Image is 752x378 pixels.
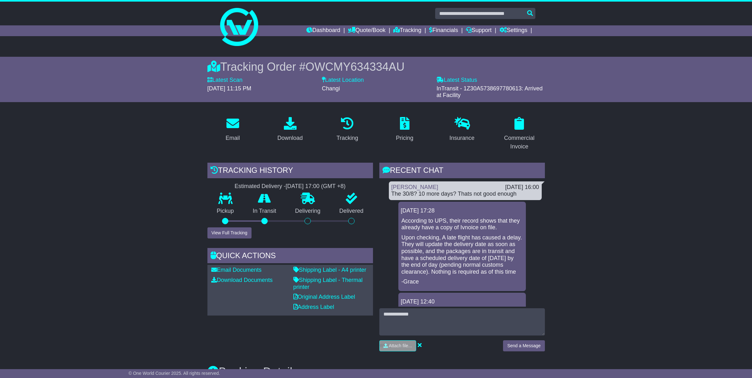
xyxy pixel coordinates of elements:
div: Tracking [337,134,358,142]
a: Commercial Invoice [494,115,545,153]
a: Email Documents [211,267,262,273]
a: Shipping Label - Thermal printer [293,277,363,290]
a: Shipping Label - A4 printer [293,267,366,273]
p: Upon checking, A late flight has caused a delay. They will update the delivery date as soon as po... [402,234,523,276]
a: Settings [500,25,527,36]
div: Tracking history [207,163,373,180]
div: Tracking Order # [207,60,545,74]
div: The 30/8? 10 more days? Thats not good enough [391,191,539,198]
div: [DATE] 16:00 [505,184,539,191]
span: OWCMY634334AU [305,60,404,73]
div: Download [277,134,303,142]
a: Quote/Book [348,25,385,36]
p: -Grace [402,278,523,285]
div: [DATE] 17:28 [401,207,523,214]
a: Support [466,25,492,36]
a: [PERSON_NAME] [391,184,438,190]
div: [DATE] 17:00 (GMT +8) [286,183,346,190]
a: Email [221,115,244,145]
p: Pickup [207,208,244,215]
label: Latest Location [322,77,364,84]
a: Download [273,115,307,145]
div: Estimated Delivery - [207,183,373,190]
p: According to UPS, their record shows that they already have a copy of Ivnoice on file. [402,218,523,231]
div: Quick Actions [207,248,373,265]
p: In Transit [243,208,286,215]
a: Tracking [332,115,362,145]
a: Financials [429,25,458,36]
div: Commercial Invoice [498,134,541,151]
a: Address Label [293,304,334,310]
a: Dashboard [306,25,340,36]
a: Original Address Label [293,294,355,300]
span: © One World Courier 2025. All rights reserved. [128,371,220,376]
label: Latest Status [436,77,477,84]
div: Pricing [396,134,413,142]
div: [DATE] 12:40 [401,298,523,305]
div: Email [226,134,240,142]
button: View Full Tracking [207,227,252,238]
a: Tracking [393,25,421,36]
span: InTransit - 1Z30A5738697780613: Arrived at Facility [436,85,543,99]
a: Download Documents [211,277,273,283]
div: Insurance [449,134,474,142]
div: RECENT CHAT [379,163,545,180]
a: Insurance [445,115,479,145]
p: Delivered [330,208,373,215]
label: Latest Scan [207,77,243,84]
span: Changi [322,85,340,92]
span: [DATE] 11:15 PM [207,85,252,92]
button: Send a Message [503,340,545,351]
a: Pricing [392,115,417,145]
p: Delivering [286,208,330,215]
